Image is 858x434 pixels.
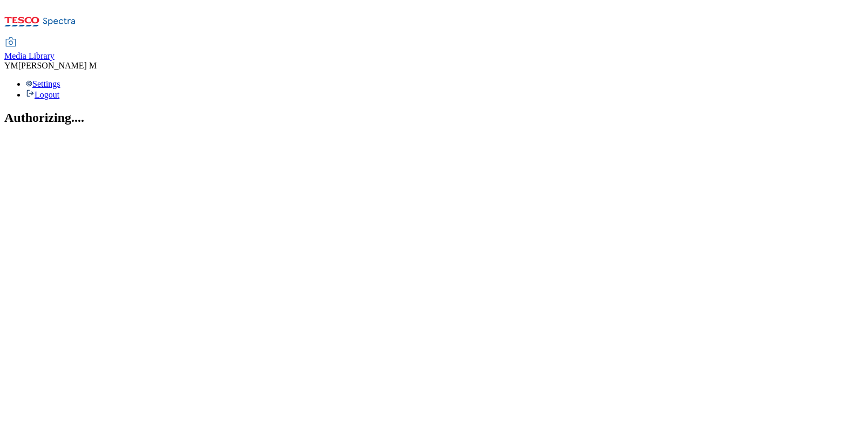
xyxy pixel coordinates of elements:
span: [PERSON_NAME] M [18,61,97,70]
a: Media Library [4,38,55,61]
a: Logout [26,90,59,99]
span: Media Library [4,51,55,60]
h2: Authorizing.... [4,111,854,125]
a: Settings [26,79,60,88]
span: YM [4,61,18,70]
